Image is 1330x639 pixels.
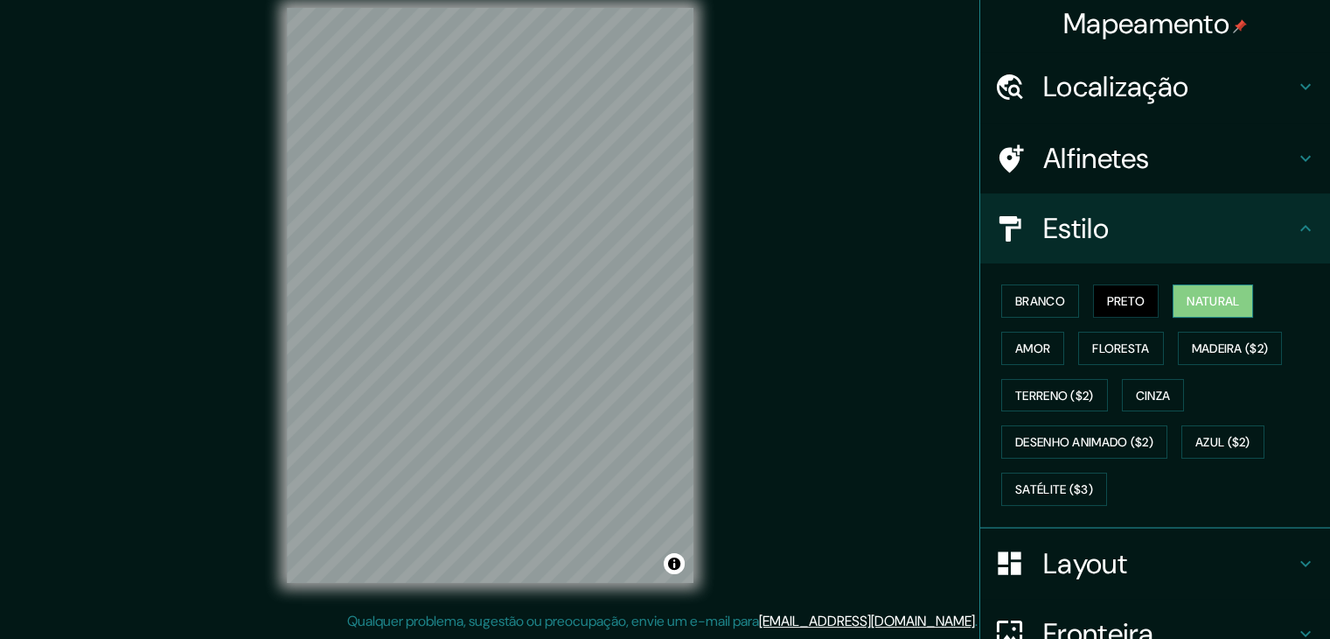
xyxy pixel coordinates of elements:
font: . [978,611,980,630]
canvas: Mapa [287,8,693,583]
button: Madeira ($2) [1178,332,1283,365]
font: . [975,612,978,630]
font: Azul ($2) [1195,435,1250,451]
font: Branco [1015,293,1065,309]
font: Mapeamento [1063,5,1229,42]
font: Layout [1043,545,1127,582]
button: Cinza [1122,379,1185,412]
button: Desenho animado ($2) [1001,425,1167,459]
button: Alternar atribuição [664,553,685,574]
button: Preto [1093,284,1159,318]
font: Preto [1107,293,1145,309]
button: Branco [1001,284,1079,318]
font: Satélite ($3) [1015,481,1093,497]
button: Azul ($2) [1181,425,1264,459]
font: Floresta [1092,341,1149,356]
button: Natural [1173,284,1253,318]
font: Alfinetes [1043,140,1150,177]
div: Layout [980,529,1330,599]
button: Satélite ($3) [1001,473,1107,506]
button: Floresta [1078,332,1163,365]
button: Terreno ($2) [1001,379,1108,412]
font: Terreno ($2) [1015,388,1094,404]
font: Amor [1015,341,1050,356]
button: Amor [1001,332,1064,365]
font: Natural [1187,293,1239,309]
font: Localização [1043,68,1188,105]
div: Estilo [980,193,1330,263]
div: Localização [980,52,1330,122]
font: Desenho animado ($2) [1015,435,1153,451]
font: Qualquer problema, sugestão ou preocupação, envie um e-mail para [347,612,759,630]
font: Estilo [1043,210,1109,247]
font: Madeira ($2) [1192,341,1269,356]
div: Alfinetes [980,123,1330,193]
a: [EMAIL_ADDRESS][DOMAIN_NAME] [759,612,975,630]
img: pin-icon.png [1233,19,1247,33]
font: Cinza [1136,388,1171,404]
